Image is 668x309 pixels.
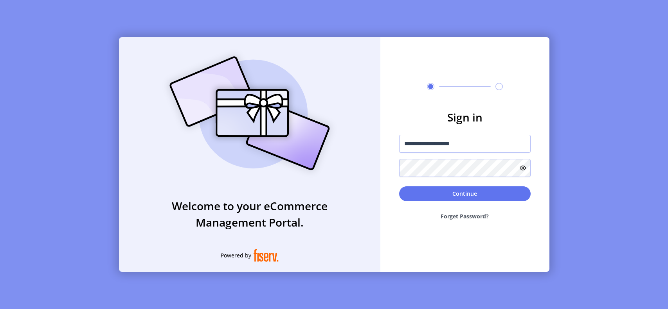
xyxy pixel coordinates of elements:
[399,186,531,201] button: Continue
[399,206,531,227] button: Forget Password?
[119,198,380,230] h3: Welcome to your eCommerce Management Portal.
[399,109,531,125] h3: Sign in
[158,48,342,179] img: card_Illustration.svg
[221,251,251,259] span: Powered by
